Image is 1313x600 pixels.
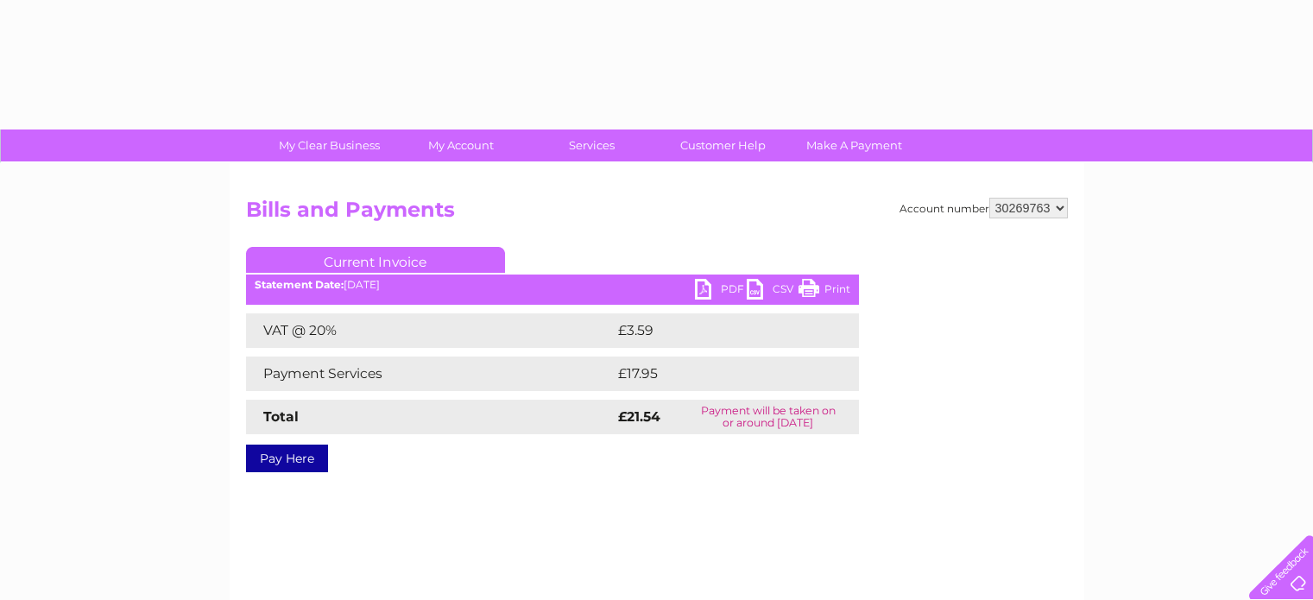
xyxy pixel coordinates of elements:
[614,357,822,391] td: £17.95
[389,129,532,161] a: My Account
[255,278,344,291] b: Statement Date:
[246,279,859,291] div: [DATE]
[246,357,614,391] td: Payment Services
[614,313,818,348] td: £3.59
[678,400,859,434] td: Payment will be taken on or around [DATE]
[521,129,663,161] a: Services
[258,129,401,161] a: My Clear Business
[783,129,925,161] a: Make A Payment
[747,279,799,304] a: CSV
[618,408,660,425] strong: £21.54
[652,129,794,161] a: Customer Help
[246,313,614,348] td: VAT @ 20%
[695,279,747,304] a: PDF
[263,408,299,425] strong: Total
[900,198,1068,218] div: Account number
[799,279,850,304] a: Print
[246,198,1068,231] h2: Bills and Payments
[246,445,328,472] a: Pay Here
[246,247,505,273] a: Current Invoice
